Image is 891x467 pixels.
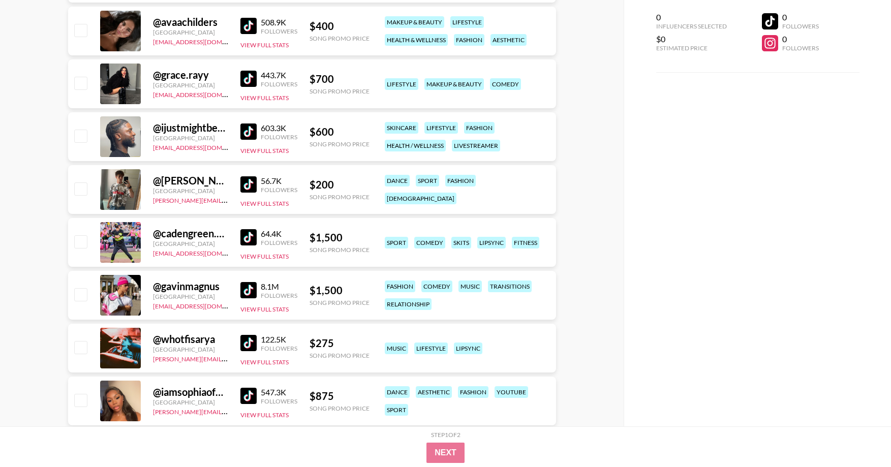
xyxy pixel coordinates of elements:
[310,126,370,138] div: $ 600
[261,282,297,292] div: 8.1M
[495,386,528,398] div: youtube
[153,406,303,416] a: [PERSON_NAME][EMAIL_ADDRESS][DOMAIN_NAME]
[782,34,819,44] div: 0
[153,386,228,398] div: @ iamsophiaofficialxo
[153,227,228,240] div: @ cadengreen.12
[240,253,289,260] button: View Full Stats
[310,193,370,201] div: Song Promo Price
[454,343,482,354] div: lipsync
[782,12,819,22] div: 0
[385,78,418,90] div: lifestyle
[656,44,727,52] div: Estimated Price
[385,16,444,28] div: makeup & beauty
[153,398,228,406] div: [GEOGRAPHIC_DATA]
[656,34,727,44] div: $0
[310,284,370,297] div: $ 1,500
[153,240,228,247] div: [GEOGRAPHIC_DATA]
[153,81,228,89] div: [GEOGRAPHIC_DATA]
[488,281,532,292] div: transitions
[416,175,439,186] div: sport
[261,133,297,141] div: Followers
[153,36,255,46] a: [EMAIL_ADDRESS][DOMAIN_NAME]
[414,237,445,248] div: comedy
[454,34,484,46] div: fashion
[385,34,448,46] div: health & wellness
[414,343,448,354] div: lifestyle
[310,404,370,412] div: Song Promo Price
[261,17,297,27] div: 508.9K
[385,343,408,354] div: music
[153,280,228,293] div: @ gavinmagnus
[153,353,352,363] a: [PERSON_NAME][EMAIL_ADDRESS][PERSON_NAME][DOMAIN_NAME]
[261,80,297,88] div: Followers
[261,292,297,299] div: Followers
[240,305,289,313] button: View Full Stats
[656,12,727,22] div: 0
[240,71,257,87] img: TikTok
[310,87,370,95] div: Song Promo Price
[240,18,257,34] img: TikTok
[153,195,352,204] a: [PERSON_NAME][EMAIL_ADDRESS][PERSON_NAME][DOMAIN_NAME]
[153,293,228,300] div: [GEOGRAPHIC_DATA]
[512,237,539,248] div: fitness
[385,404,408,416] div: sport
[240,388,257,404] img: TikTok
[458,386,488,398] div: fashion
[385,386,410,398] div: dance
[261,123,297,133] div: 603.3K
[261,229,297,239] div: 64.4K
[153,134,228,142] div: [GEOGRAPHIC_DATA]
[385,193,456,204] div: [DEMOGRAPHIC_DATA]
[310,231,370,244] div: $ 1,500
[310,390,370,402] div: $ 875
[310,178,370,191] div: $ 200
[385,281,415,292] div: fashion
[310,337,370,350] div: $ 275
[261,397,297,405] div: Followers
[310,352,370,359] div: Song Promo Price
[451,237,471,248] div: skits
[261,70,297,80] div: 443.7K
[421,281,452,292] div: comedy
[656,22,727,30] div: Influencers Selected
[240,200,289,207] button: View Full Stats
[240,335,257,351] img: TikTok
[153,121,228,134] div: @ ijustmightbeoreo
[261,345,297,352] div: Followers
[240,282,257,298] img: TikTok
[261,27,297,35] div: Followers
[153,247,255,257] a: [EMAIL_ADDRESS][DOMAIN_NAME]
[153,142,255,151] a: [EMAIL_ADDRESS][DOMAIN_NAME]
[385,298,432,310] div: relationship
[240,41,289,49] button: View Full Stats
[240,123,257,140] img: TikTok
[310,299,370,306] div: Song Promo Price
[240,94,289,102] button: View Full Stats
[840,416,879,455] iframe: Drift Widget Chat Controller
[424,78,484,90] div: makeup & beauty
[490,34,527,46] div: aesthetic
[310,246,370,254] div: Song Promo Price
[240,147,289,154] button: View Full Stats
[153,69,228,81] div: @ grace.rayy
[153,28,228,36] div: [GEOGRAPHIC_DATA]
[240,176,257,193] img: TikTok
[477,237,506,248] div: lipsync
[310,35,370,42] div: Song Promo Price
[445,175,476,186] div: fashion
[385,140,446,151] div: health / wellness
[153,16,228,28] div: @ avaachilders
[153,346,228,353] div: [GEOGRAPHIC_DATA]
[782,22,819,30] div: Followers
[240,411,289,419] button: View Full Stats
[416,386,452,398] div: aesthetic
[452,140,500,151] div: livestreamer
[310,20,370,33] div: $ 400
[153,333,228,346] div: @ whotfisarya
[490,78,521,90] div: comedy
[424,122,458,134] div: lifestyle
[153,300,255,310] a: [EMAIL_ADDRESS][DOMAIN_NAME]
[310,73,370,85] div: $ 700
[153,187,228,195] div: [GEOGRAPHIC_DATA]
[240,229,257,245] img: TikTok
